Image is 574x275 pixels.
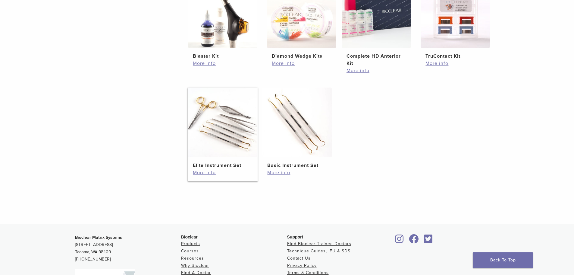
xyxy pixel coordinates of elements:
[272,60,331,67] a: More info
[193,60,252,67] a: More info
[75,235,122,240] strong: Bioclear Matrix Systems
[422,238,435,244] a: Bioclear
[272,53,331,60] h2: Diamond Wedge Kits
[287,256,311,261] a: Contact Us
[193,53,252,60] h2: Blaster Kit
[425,53,485,60] h2: TruContact Kit
[287,241,351,246] a: Find Bioclear Trained Doctors
[181,248,199,254] a: Courses
[181,256,204,261] a: Resources
[287,248,350,254] a: Technique Guides, IFU & SDS
[262,88,332,157] img: Basic Instrument Set
[75,234,181,263] p: [STREET_ADDRESS] Tacoma, WA 98409 [PHONE_NUMBER]
[193,162,252,169] h2: Elite Instrument Set
[407,238,421,244] a: Bioclear
[188,88,257,157] img: Elite Instrument Set
[347,53,406,67] h2: Complete HD Anterior Kit
[262,88,332,169] a: Basic Instrument SetBasic Instrument Set
[193,169,252,176] a: More info
[267,162,327,169] h2: Basic Instrument Set
[188,88,258,169] a: Elite Instrument SetElite Instrument Set
[181,263,209,268] a: Why Bioclear
[181,241,200,246] a: Products
[287,235,303,239] span: Support
[347,67,406,74] a: More info
[181,235,198,239] span: Bioclear
[287,263,317,268] a: Privacy Policy
[393,238,406,244] a: Bioclear
[425,60,485,67] a: More info
[473,252,533,268] a: Back To Top
[267,169,327,176] a: More info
